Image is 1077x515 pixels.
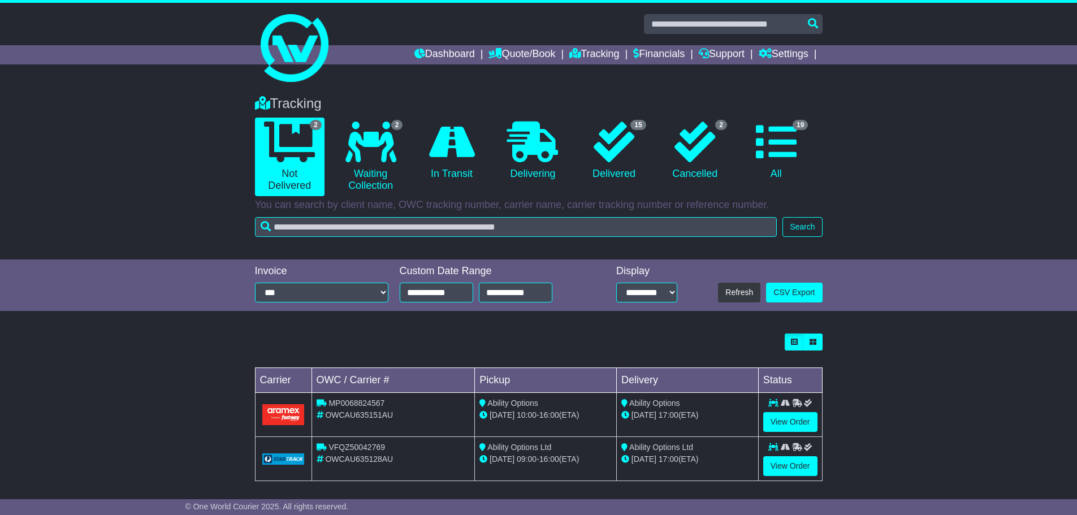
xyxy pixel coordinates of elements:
span: 17:00 [659,410,678,419]
span: 2 [310,120,322,130]
a: Quote/Book [488,45,555,64]
a: 2 Not Delivered [255,118,325,196]
span: 16:00 [539,410,559,419]
a: 2 Cancelled [660,118,730,184]
div: (ETA) [621,453,754,465]
span: OWCAU635128AU [325,455,393,464]
div: Tracking [249,96,828,112]
span: [DATE] [632,410,656,419]
span: 10:00 [517,410,537,419]
div: - (ETA) [479,453,612,465]
a: Delivering [498,118,568,184]
a: View Order [763,456,818,476]
div: - (ETA) [479,409,612,421]
span: 17:00 [659,455,678,464]
a: Support [699,45,745,64]
a: CSV Export [766,283,822,302]
td: Delivery [616,368,758,393]
span: [DATE] [490,410,514,419]
a: 15 Delivered [579,118,648,184]
span: VFQZ50042769 [328,443,385,452]
span: 19 [793,120,808,130]
img: GetCarrierServiceLogo [262,453,305,465]
p: You can search by client name, OWC tracking number, carrier name, carrier tracking number or refe... [255,199,823,211]
span: Ability Options [629,399,680,408]
span: Ability Options [487,399,538,408]
span: [DATE] [490,455,514,464]
span: 2 [715,120,727,130]
a: 19 All [741,118,811,184]
button: Refresh [718,283,760,302]
a: 2 Waiting Collection [336,118,405,196]
span: 09:00 [517,455,537,464]
td: Status [758,368,822,393]
td: OWC / Carrier # [312,368,475,393]
button: Search [782,217,822,237]
a: Tracking [569,45,619,64]
span: Ability Options Ltd [629,443,693,452]
a: In Transit [417,118,486,184]
a: Settings [759,45,808,64]
div: Invoice [255,265,388,278]
a: View Order [763,412,818,432]
span: Ability Options Ltd [487,443,551,452]
span: © One World Courier 2025. All rights reserved. [185,502,349,511]
span: OWCAU635151AU [325,410,393,419]
span: 15 [630,120,646,130]
span: MP0068824567 [328,399,384,408]
img: Aramex.png [262,404,305,425]
span: [DATE] [632,455,656,464]
a: Financials [633,45,685,64]
span: 16:00 [539,455,559,464]
div: Display [616,265,677,278]
div: Custom Date Range [400,265,581,278]
div: (ETA) [621,409,754,421]
td: Carrier [255,368,312,393]
td: Pickup [475,368,617,393]
a: Dashboard [414,45,475,64]
span: 2 [391,120,403,130]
